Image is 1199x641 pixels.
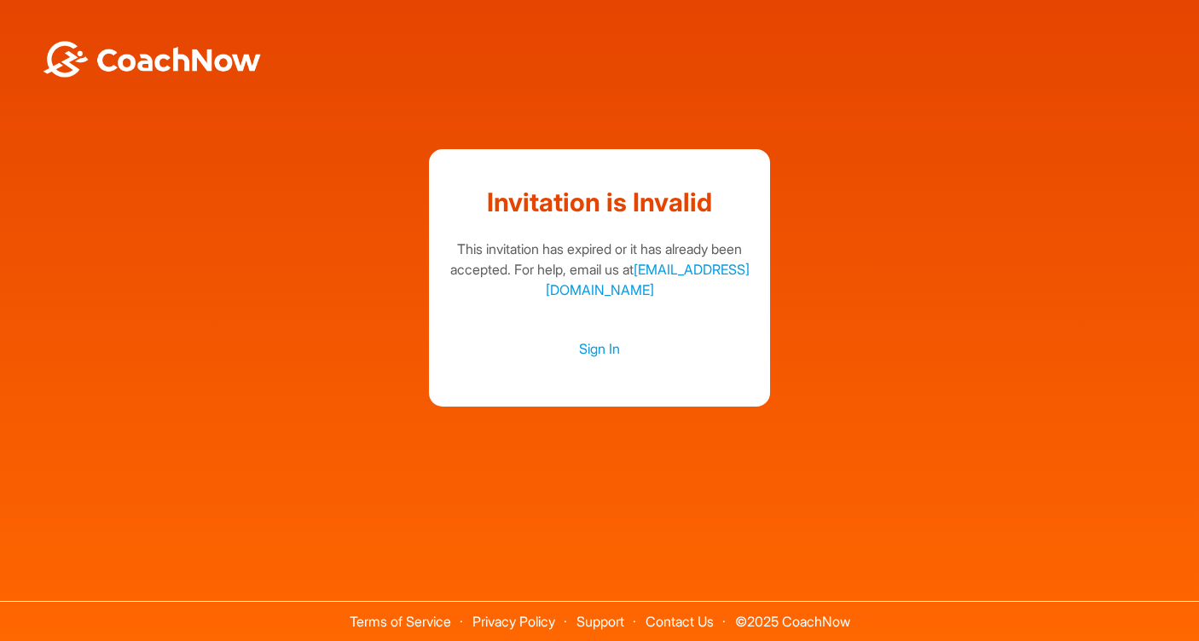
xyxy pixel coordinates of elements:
[546,261,750,298] a: [EMAIL_ADDRESS][DOMAIN_NAME]
[446,338,753,360] a: Sign In
[472,613,555,630] a: Privacy Policy
[446,183,753,222] h1: Invitation is Invalid
[41,41,263,78] img: BwLJSsUCoWCh5upNqxVrqldRgqLPVwmV24tXu5FoVAoFEpwwqQ3VIfuoInZCoVCoTD4vwADAC3ZFMkVEQFDAAAAAElFTkSuQmCC
[576,613,624,630] a: Support
[727,602,859,628] span: © 2025 CoachNow
[646,613,714,630] a: Contact Us
[350,613,451,630] a: Terms of Service
[446,239,753,300] div: This invitation has expired or it has already been accepted. For help, email us at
